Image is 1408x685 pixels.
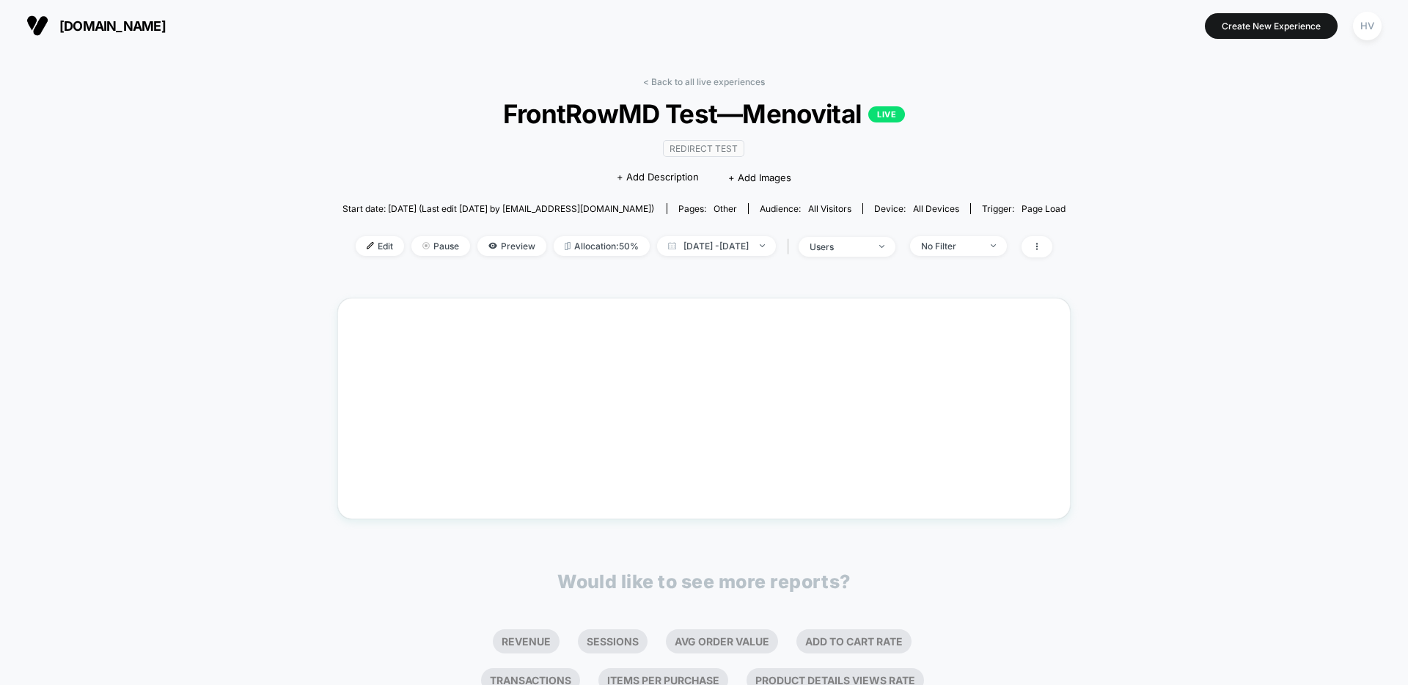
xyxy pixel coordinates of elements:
span: Pause [411,236,470,256]
p: LIVE [868,106,905,122]
img: end [422,242,430,249]
span: + Add Description [617,170,699,185]
img: Visually logo [26,15,48,37]
img: rebalance [565,242,571,250]
p: Would like to see more reports? [557,571,851,593]
span: other [714,203,737,214]
li: Avg Order Value [666,629,778,653]
li: Revenue [493,629,560,653]
div: Audience: [760,203,851,214]
span: all devices [913,203,959,214]
span: All Visitors [808,203,851,214]
img: edit [367,242,374,249]
span: [DOMAIN_NAME] [59,18,166,34]
img: calendar [668,242,676,249]
div: Trigger: [982,203,1066,214]
button: Create New Experience [1205,13,1338,39]
span: Preview [477,236,546,256]
div: users [810,241,868,252]
span: Redirect Test [663,140,744,157]
div: Pages: [678,203,737,214]
button: HV [1349,11,1386,41]
img: end [760,244,765,247]
span: Edit [356,236,404,256]
div: HV [1353,12,1382,40]
span: | [783,236,799,257]
span: Start date: [DATE] (Last edit [DATE] by [EMAIL_ADDRESS][DOMAIN_NAME]) [342,203,654,214]
span: Page Load [1022,203,1066,214]
span: Allocation: 50% [554,236,650,256]
span: [DATE] - [DATE] [657,236,776,256]
img: end [991,244,996,247]
button: [DOMAIN_NAME] [22,14,170,37]
img: end [879,245,884,248]
span: + Add Images [728,172,791,183]
li: Sessions [578,629,648,653]
li: Add To Cart Rate [796,629,912,653]
div: No Filter [921,241,980,252]
a: < Back to all live experiences [643,76,765,87]
span: FrontRowMD Test—Menovital [378,98,1030,129]
span: Device: [862,203,970,214]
